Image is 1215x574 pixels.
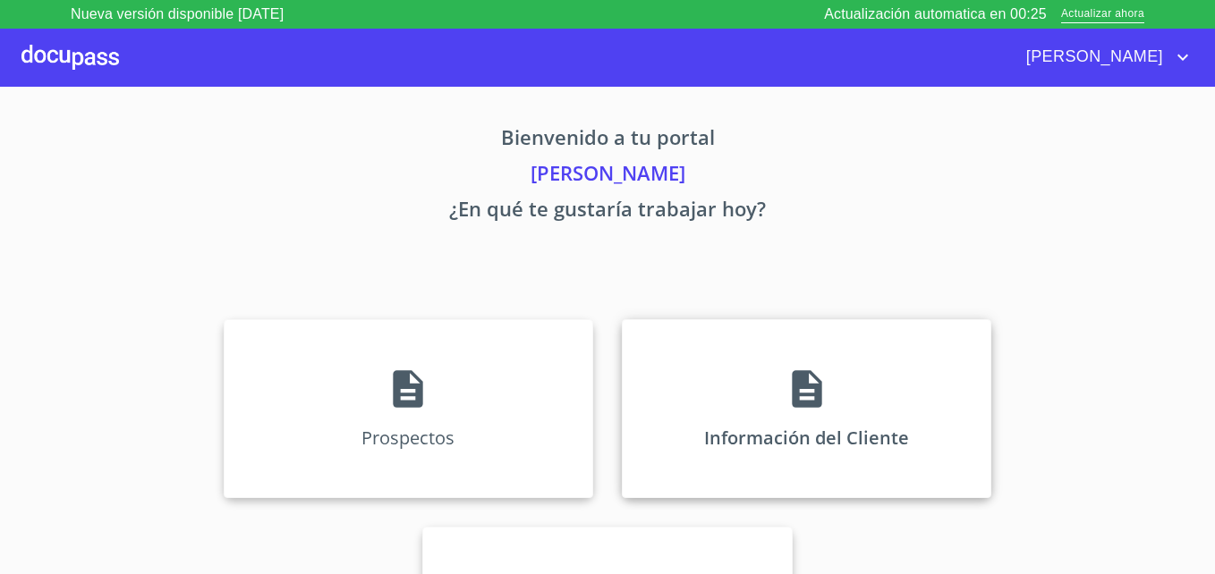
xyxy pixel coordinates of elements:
p: [PERSON_NAME] [56,158,1159,194]
button: account of current user [1013,43,1194,72]
p: Actualización automatica en 00:25 [824,4,1047,25]
p: Bienvenido a tu portal [56,122,1159,158]
p: Nueva versión disponible [DATE] [71,4,284,25]
span: Actualizar ahora [1061,5,1144,24]
span: [PERSON_NAME] [1013,43,1172,72]
p: ¿En qué te gustaría trabajar hoy? [56,194,1159,230]
p: Información del Cliente [704,426,909,450]
p: Prospectos [361,426,455,450]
